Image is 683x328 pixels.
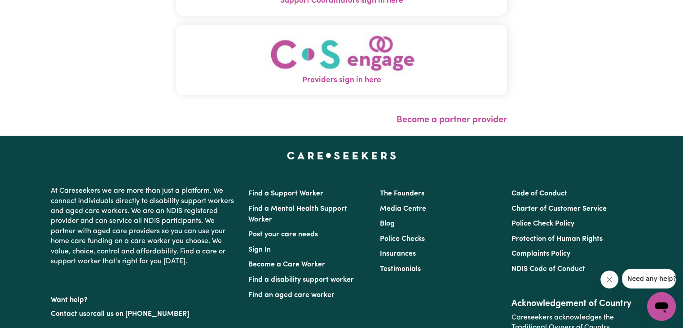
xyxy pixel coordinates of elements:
a: The Founders [380,190,424,197]
p: or [51,306,238,323]
a: Police Check Policy [511,220,574,227]
a: NDIS Code of Conduct [511,266,585,273]
button: Providers sign in here [176,25,507,95]
a: Find a Support Worker [248,190,323,197]
a: call us on [PHONE_NUMBER] [93,310,189,318]
a: Media Centre [380,205,426,213]
a: Insurances [380,250,416,257]
iframe: Message from company [622,269,676,288]
iframe: Button to launch messaging window [647,292,676,321]
a: Careseekers home page [287,152,396,159]
iframe: Close message [600,270,618,288]
p: At Careseekers we are more than just a platform. We connect individuals directly to disability su... [51,182,238,270]
a: Become a partner provider [397,115,507,124]
a: Become a Care Worker [248,261,325,268]
a: Charter of Customer Service [511,205,607,213]
span: Need any help? [5,6,54,13]
a: Code of Conduct [511,190,567,197]
a: Find an aged care worker [248,292,335,299]
a: Protection of Human Rights [511,235,603,243]
a: Police Checks [380,235,425,243]
a: Post your care needs [248,231,318,238]
a: Sign In [248,246,271,253]
p: Want help? [51,292,238,305]
a: Find a disability support worker [248,276,354,284]
h2: Acknowledgement of Country [511,298,632,309]
a: Contact us [51,310,86,318]
a: Blog [380,220,395,227]
a: Complaints Policy [511,250,570,257]
a: Find a Mental Health Support Worker [248,205,347,223]
a: Testimonials [380,266,421,273]
span: Providers sign in here [176,75,507,86]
